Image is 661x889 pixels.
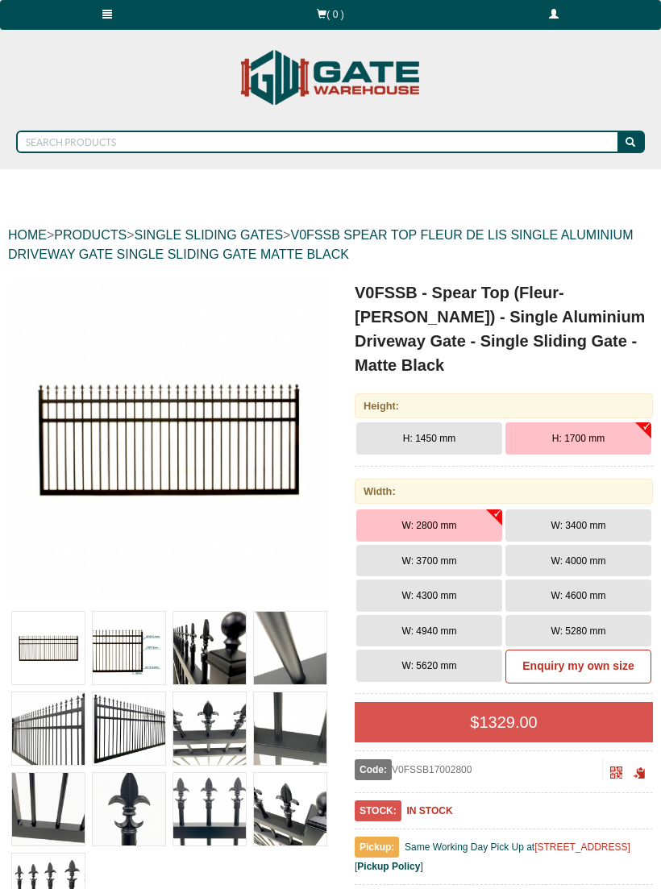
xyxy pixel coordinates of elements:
[93,692,165,765] img: V0FSSB - Spear Top (Fleur-de-lis) - Single Aluminium Driveway Gate - Single Sliding Gate - Matte ...
[505,580,651,612] button: W: 4600 mm
[355,841,630,872] span: Same Working Day Pick Up at [ ]
[505,650,651,683] a: Enquiry my own size
[93,773,165,845] img: V0FSSB - Spear Top (Fleur-de-lis) - Single Aluminium Driveway Gate - Single Sliding Gate - Matte ...
[522,659,634,672] b: Enquiry my own size
[551,590,606,601] span: W: 4600 mm
[402,590,457,601] span: W: 4300 mm
[551,520,606,531] span: W: 3400 mm
[10,280,329,600] img: V0FSSB - Spear Top (Fleur-de-lis) - Single Aluminium Driveway Gate - Single Sliding Gate - Matte ...
[355,837,399,858] span: Pickup:
[54,228,127,242] a: PRODUCTS
[237,40,425,114] img: Gate Warehouse
[355,479,653,504] div: Width:
[505,422,651,455] button: H: 1700 mm
[634,767,646,779] span: Click to copy the URL
[551,555,606,567] span: W: 4000 mm
[551,625,606,637] span: W: 5280 mm
[8,228,633,261] a: V0FSSB SPEAR TOP FLEUR DE LIS SINGLE ALUMINIUM DRIVEWAY GATE SINGLE SLIDING GATE MATTE BLACK
[356,615,502,647] button: W: 4940 mm
[610,769,622,780] a: Click to enlarge and scan to share.
[505,615,651,647] button: W: 5280 mm
[355,393,653,418] div: Height:
[254,773,326,845] img: V0FSSB - Spear Top (Fleur-de-lis) - Single Aluminium Driveway Gate - Single Sliding Gate - Matte ...
[254,692,326,765] img: V0FSSB - Spear Top (Fleur-de-lis) - Single Aluminium Driveway Gate - Single Sliding Gate - Matte ...
[356,545,502,577] button: W: 3700 mm
[406,805,452,816] b: IN STOCK
[356,509,502,542] button: W: 2800 mm
[505,509,651,542] button: W: 3400 mm
[505,545,651,577] button: W: 4000 mm
[403,433,455,444] span: H: 1450 mm
[355,702,653,742] div: $
[12,692,85,765] img: V0FSSB - Spear Top (Fleur-de-lis) - Single Aluminium Driveway Gate - Single Sliding Gate - Matte ...
[402,520,457,531] span: W: 2800 mm
[173,612,246,684] img: V0FSSB - Spear Top (Fleur-de-lis) - Single Aluminium Driveway Gate - Single Sliding Gate - Matte ...
[356,422,502,455] button: H: 1450 mm
[12,773,85,845] img: V0FSSB - Spear Top (Fleur-de-lis) - Single Aluminium Driveway Gate - Single Sliding Gate - Matte ...
[402,555,457,567] span: W: 3700 mm
[173,692,246,765] img: V0FSSB - Spear Top (Fleur-de-lis) - Single Aluminium Driveway Gate - Single Sliding Gate - Matte ...
[8,228,47,242] a: HOME
[355,759,603,780] div: V0FSSB17002800
[356,650,502,682] button: W: 5620 mm
[254,612,326,684] img: V0FSSB - Spear Top (Fleur-de-lis) - Single Aluminium Driveway Gate - Single Sliding Gate - Matte ...
[402,625,457,637] span: W: 4940 mm
[355,759,392,780] span: Code:
[134,228,283,242] a: SINGLE SLIDING GATES
[357,861,420,872] a: Pickup Policy
[356,580,502,612] button: W: 4300 mm
[12,612,85,684] img: V0FSSB - Spear Top (Fleur-de-lis) - Single Aluminium Driveway Gate - Single Sliding Gate - Matte ...
[355,800,401,821] span: STOCK:
[552,433,605,444] span: H: 1700 mm
[534,841,630,853] a: [STREET_ADDRESS]
[93,612,165,684] img: V0FSSB - Spear Top (Fleur-de-lis) - Single Aluminium Driveway Gate - Single Sliding Gate - Matte ...
[8,210,653,280] div: > > >
[355,280,653,377] h1: V0FSSB - Spear Top (Fleur-[PERSON_NAME]) - Single Aluminium Driveway Gate - Single Sliding Gate -...
[173,773,246,845] img: V0FSSB - Spear Top (Fleur-de-lis) - Single Aluminium Driveway Gate - Single Sliding Gate - Matte ...
[479,713,537,731] span: 1329.00
[402,660,457,671] span: W: 5620 mm
[16,131,620,153] input: SEARCH PRODUCTS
